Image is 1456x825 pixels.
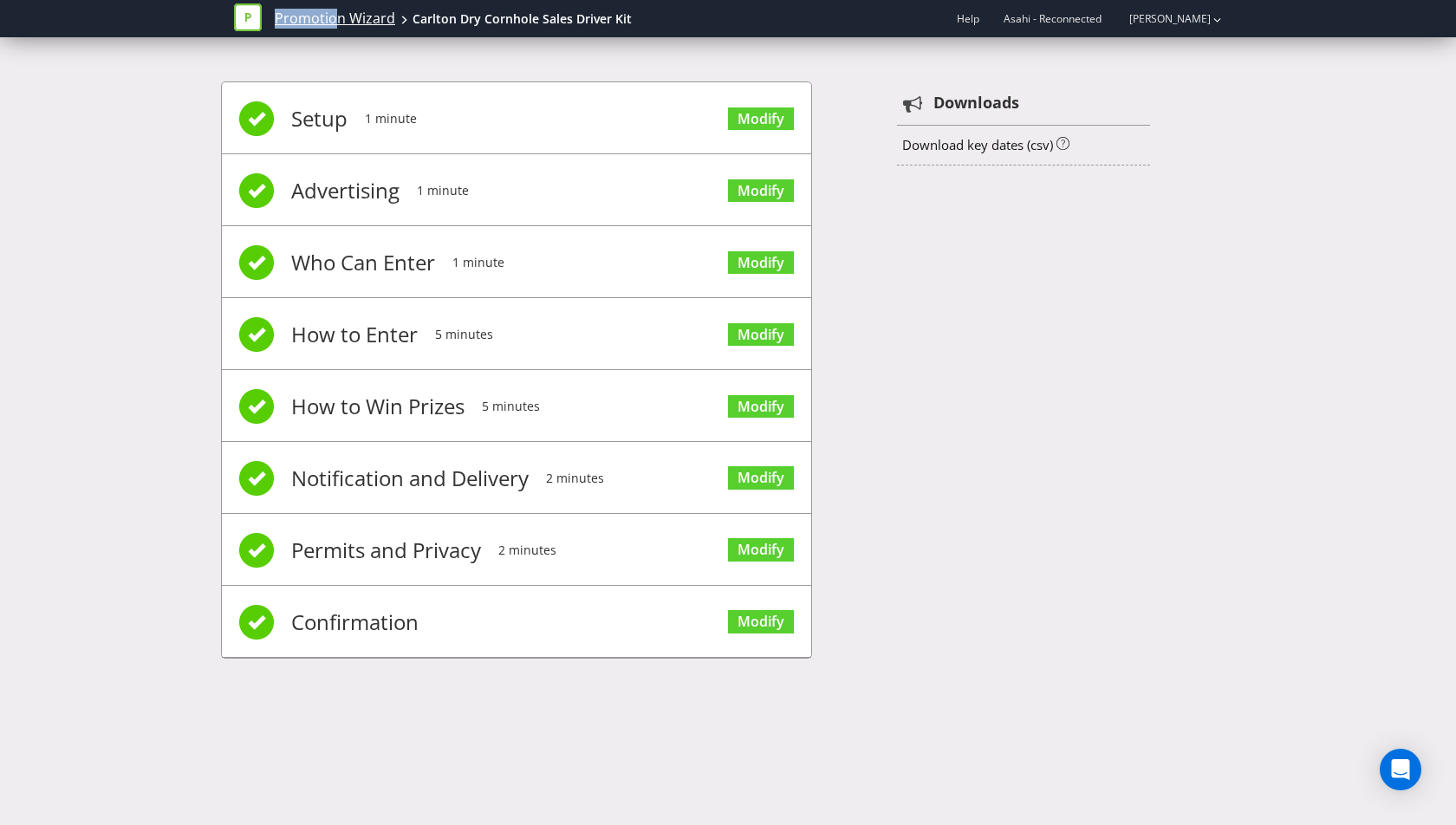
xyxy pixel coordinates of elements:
a: Modify [728,395,794,419]
a: Modify [728,251,794,275]
a: Modify [728,323,794,347]
a: Modify [728,107,794,131]
span: 2 minutes [498,516,556,585]
span: Asahi - Reconnected [1004,11,1102,26]
span: Confirmation [291,588,419,657]
a: Download key dates (csv) [902,136,1053,153]
span: Permits and Privacy [291,516,481,585]
tspan:  [903,94,923,114]
a: [PERSON_NAME] [1112,11,1211,26]
span: 2 minutes [546,444,604,513]
a: Modify [728,466,794,490]
span: How to Win Prizes [291,372,465,441]
strong: Downloads [933,92,1019,114]
a: Modify [728,179,794,203]
span: Who Can Enter [291,228,435,297]
span: Notification and Delivery [291,444,529,513]
span: Setup [291,84,348,153]
span: 1 minute [417,156,469,225]
span: 1 minute [452,228,504,297]
div: Open Intercom Messenger [1380,749,1421,790]
span: 5 minutes [482,372,540,441]
span: 5 minutes [435,300,493,369]
a: Modify [728,610,794,633]
a: Help [957,11,979,26]
a: Modify [728,538,794,562]
span: 1 minute [365,84,417,153]
span: How to Enter [291,300,418,369]
div: Carlton Dry Cornhole Sales Driver Kit [413,10,632,28]
span: Advertising [291,156,400,225]
a: Promotion Wizard [275,9,395,29]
